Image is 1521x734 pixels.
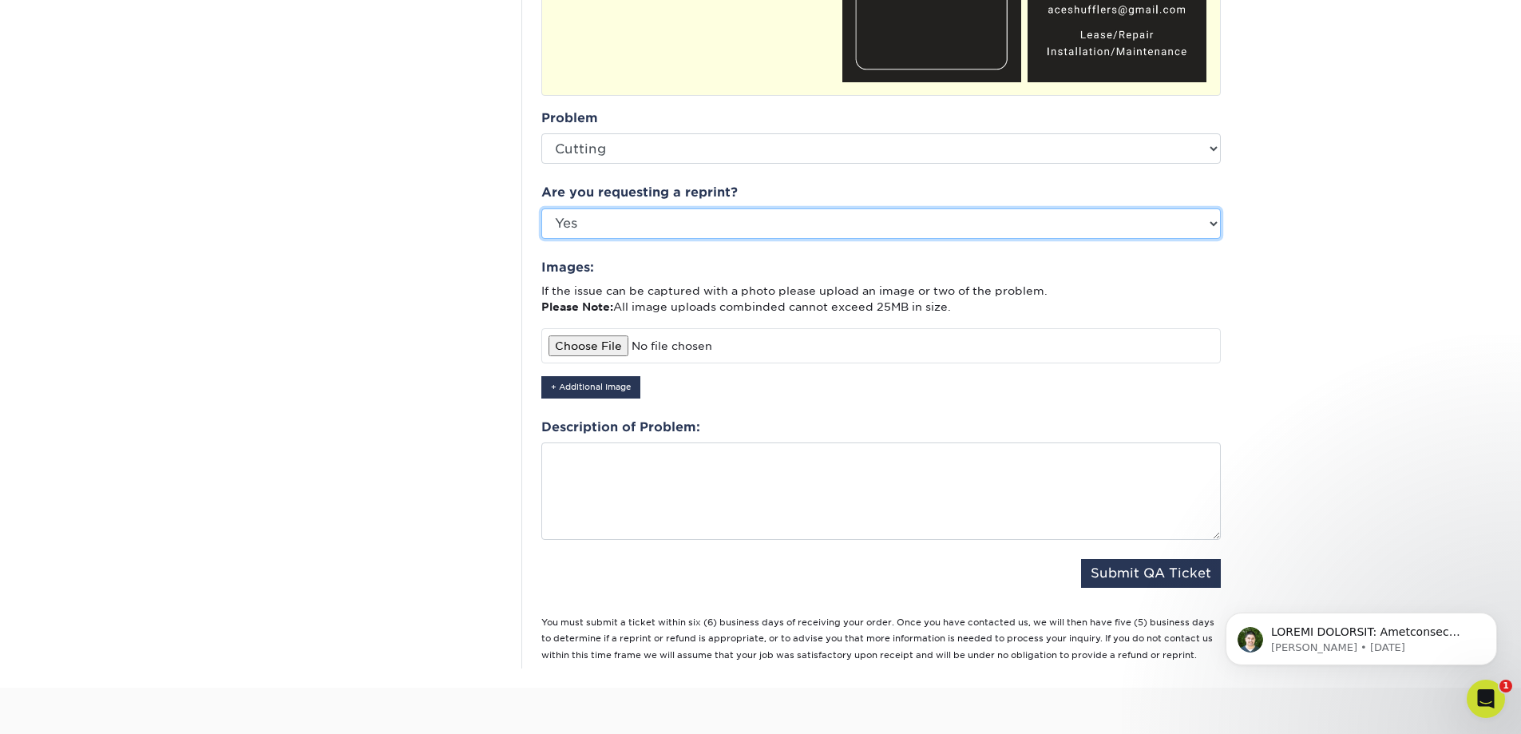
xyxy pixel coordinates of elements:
strong: Please Note: [541,300,613,313]
button: + Additional Image [541,376,640,398]
p: If the issue can be captured with a photo please upload an image or two of the problem. All image... [541,283,1221,315]
strong: Are you requesting a reprint? [541,184,738,200]
small: You must submit a ticket within six (6) business days of receiving your order. Once you have cont... [541,617,1214,661]
strong: Problem [541,110,598,125]
iframe: Intercom notifications message [1202,579,1521,691]
strong: Description of Problem: [541,419,700,434]
button: Submit QA Ticket [1081,559,1221,588]
span: 1 [1499,680,1512,692]
iframe: Intercom live chat [1467,680,1505,718]
strong: Images: [541,260,594,275]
